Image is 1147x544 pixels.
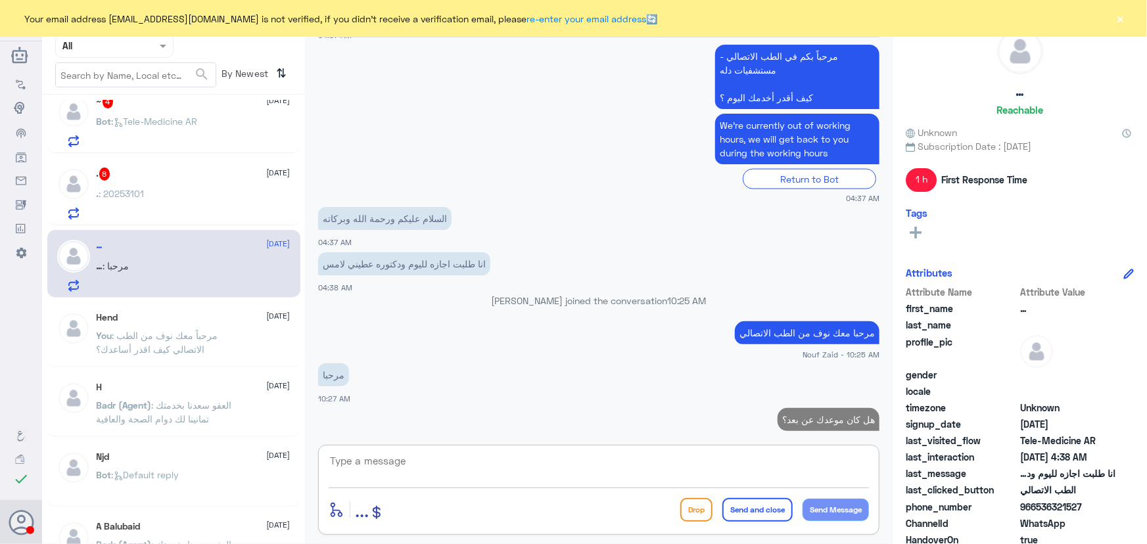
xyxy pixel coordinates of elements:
span: null [1020,368,1115,382]
span: 4 [103,95,114,108]
span: 04:37 AM [318,31,352,39]
span: 2025-09-11T01:38:09.256Z [1020,450,1115,464]
span: Attribute Value [1020,285,1115,299]
span: first_name [906,302,1018,315]
span: … [1020,302,1115,315]
span: Your email address [EMAIL_ADDRESS][DOMAIN_NAME] is not verified, if you didn't receive a verifica... [25,12,658,26]
span: Bot [97,116,112,127]
span: profile_pic [906,335,1018,365]
span: [DATE] [267,238,291,250]
span: Nouf Zaid - 10:25 AM [803,349,879,360]
span: [DATE] [267,380,291,392]
span: [DATE] [267,310,291,322]
button: search [194,64,210,85]
span: ... [355,497,369,521]
span: Tele-Medicine AR [1020,434,1115,447]
span: [DATE] [267,95,291,106]
img: defaultAdmin.png [57,451,90,484]
span: [DATE] [267,167,291,179]
img: defaultAdmin.png [57,168,90,200]
span: [DATE] [267,519,291,531]
h6: Attributes [906,267,952,279]
button: ... [355,495,369,524]
button: × [1114,12,1127,25]
i: check [13,471,29,487]
span: Badr (Agent) [97,399,152,411]
img: defaultAdmin.png [1020,335,1053,368]
p: 11/9/2025, 10:27 AM [778,408,879,431]
i: ⇅ [277,62,287,84]
span: 04:38 AM [318,283,352,292]
h5: Hend [97,312,118,323]
span: Subscription Date : [DATE] [906,139,1134,153]
img: defaultAdmin.png [57,382,90,415]
h5: A Balubaid [97,521,141,532]
img: defaultAdmin.png [57,95,90,128]
span: timezone [906,401,1018,415]
span: انا طلبت اجازه لليوم ودكتوره عطيني لامس [1020,466,1115,480]
span: phone_number [906,500,1018,514]
span: 1 h [906,168,937,192]
span: [DATE] [267,449,291,461]
button: Avatar [9,510,34,535]
span: Bot [97,469,112,480]
h5: … [97,240,103,251]
span: Unknown [1020,401,1115,415]
h6: Tags [906,207,927,219]
span: 04:37 AM [318,238,352,246]
span: last_visited_flow [906,434,1018,447]
span: locale [906,384,1018,398]
span: gender [906,368,1018,382]
p: 11/9/2025, 4:38 AM [318,252,490,275]
span: … [97,260,103,271]
span: : مرحباً معك نوف من الطب الاتصالي كيف اقدر أساعدك؟ [97,330,218,355]
img: defaultAdmin.png [57,240,90,273]
span: last_message [906,466,1018,480]
span: last_interaction [906,450,1018,464]
span: Attribute Name [906,285,1018,299]
h5: ~ [97,95,114,108]
span: You [97,330,112,341]
span: 966536321527 [1020,500,1115,514]
h5: … [1016,84,1024,99]
p: 11/9/2025, 4:37 AM [715,45,879,109]
span: By Newest [216,62,271,89]
span: : مرحبا [103,260,129,271]
span: search [194,66,210,82]
span: 10:27 AM [318,394,350,403]
span: First Response Time [941,173,1027,187]
img: defaultAdmin.png [998,29,1042,74]
span: 10:27 AM [847,436,879,447]
span: signup_date [906,417,1018,431]
h5: Njd [97,451,110,463]
p: [PERSON_NAME] joined the conversation [318,294,879,307]
h5: H [97,382,103,393]
p: 11/9/2025, 10:27 AM [318,363,349,386]
span: 2 [1020,516,1115,530]
span: : العفو سعدنا بخدمتك تمانينا لك دوام الصحة والعافية [97,399,232,424]
button: Drop [680,498,713,522]
span: 10:25 AM [668,295,707,306]
span: 8 [99,168,110,181]
input: Search by Name, Local etc… [56,63,216,87]
p: 11/9/2025, 4:37 AM [715,114,879,164]
span: null [1020,384,1115,398]
button: Send and close [722,498,793,522]
span: ChannelId [906,516,1018,530]
span: last_name [906,318,1018,332]
div: Return to Bot [743,169,876,189]
span: : Default reply [112,469,179,480]
span: : 20253101 [99,188,145,199]
span: . [97,188,99,199]
p: 11/9/2025, 10:25 AM [735,321,879,344]
span: Unknown [906,125,957,139]
h5: . [97,168,110,181]
button: Send Message [803,499,869,521]
span: 04:37 AM [846,193,879,204]
span: : Tele-Medicine AR [112,116,198,127]
h6: Reachable [996,104,1043,116]
img: defaultAdmin.png [57,312,90,345]
p: 11/9/2025, 4:37 AM [318,207,452,230]
span: الطب الاتصالي [1020,483,1115,497]
span: last_clicked_button [906,483,1018,497]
